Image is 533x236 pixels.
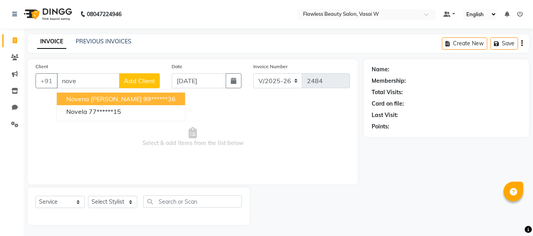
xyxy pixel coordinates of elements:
[490,37,518,50] button: Save
[143,195,242,208] input: Search or Scan
[372,123,389,131] div: Points:
[20,3,74,25] img: logo
[66,95,142,103] span: novena [PERSON_NAME]
[36,98,350,177] span: Select & add items from the list below
[76,38,131,45] a: PREVIOUS INVOICES
[66,108,87,115] span: novela
[372,111,398,119] div: Last Visit:
[372,100,404,108] div: Card on file:
[172,63,182,70] label: Date
[253,63,288,70] label: Invoice Number
[372,77,406,85] div: Membership:
[36,63,48,70] label: Client
[57,73,120,88] input: Search by Name/Mobile/Email/Code
[372,88,403,97] div: Total Visits:
[372,65,389,74] div: Name:
[124,77,155,85] span: Add Client
[119,73,160,88] button: Add Client
[442,37,487,50] button: Create New
[37,35,66,49] a: INVOICE
[87,3,122,25] b: 08047224946
[36,73,58,88] button: +91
